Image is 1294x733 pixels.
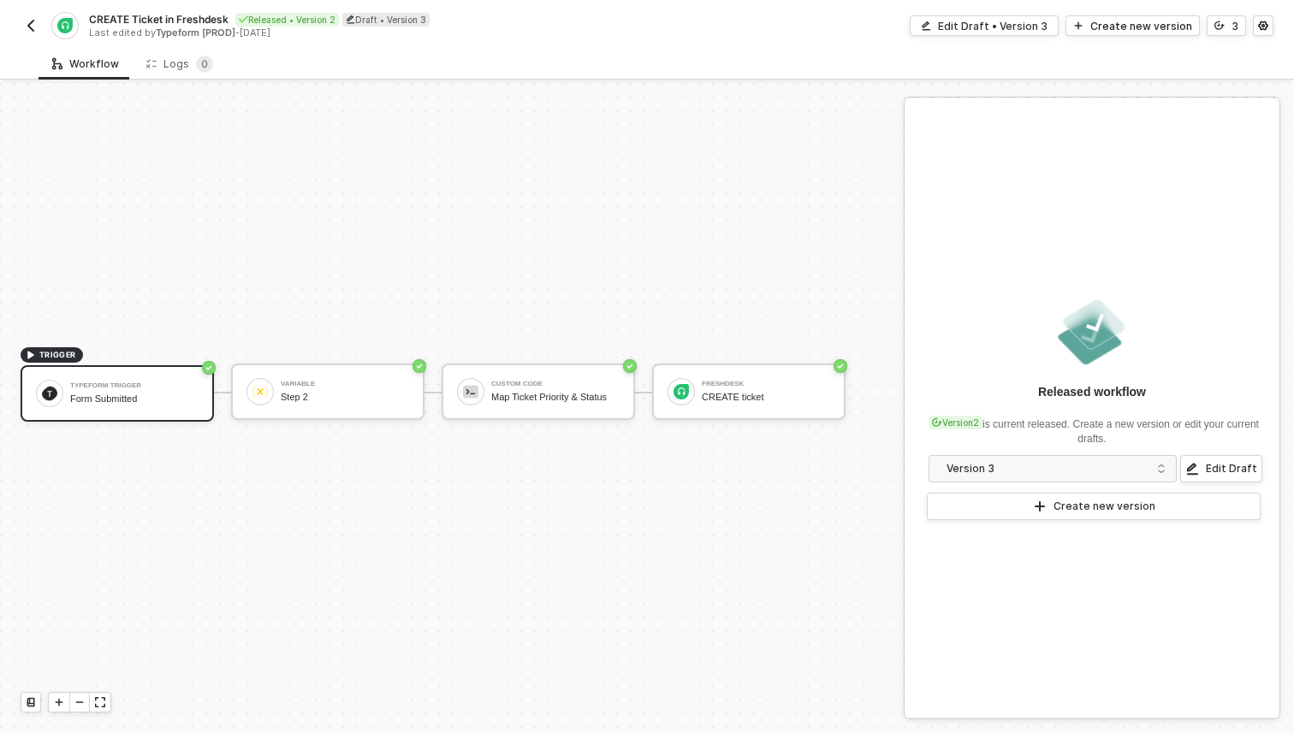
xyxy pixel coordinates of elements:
[346,15,355,24] span: icon-edit
[932,417,942,428] span: icon-versioning
[89,12,229,27] span: CREATE Ticket in Freshdesk
[202,361,216,375] span: icon-success-page
[463,384,478,399] img: icon
[1054,500,1155,513] div: Create new version
[1073,21,1083,31] span: icon-play
[146,56,213,73] div: Logs
[156,27,235,38] span: Typeform [PROD]
[52,57,119,71] div: Workflow
[281,381,409,387] div: Variable
[1214,21,1225,31] span: icon-versioning
[42,386,57,401] img: icon
[702,381,830,387] div: Freshdesk
[1232,19,1238,33] div: 3
[95,697,105,707] span: icon-expand
[26,350,36,360] span: icon-play
[1054,294,1130,369] img: released.png
[70,393,199,405] div: Form Submitted
[1207,15,1246,36] button: 3
[70,382,199,389] div: Typeform Trigger
[1038,383,1146,400] div: Released workflow
[938,19,1048,33] div: Edit Draft • Version 3
[39,348,76,362] span: TRIGGER
[910,15,1059,36] button: Edit Draft • Version 3
[235,13,339,27] div: Released • Version 2
[24,19,38,33] img: back
[927,493,1261,520] button: Create new version
[89,27,645,39] div: Last edited by - [DATE]
[54,697,64,707] span: icon-play
[413,359,426,373] span: icon-success-page
[1206,462,1257,476] div: Edit Draft
[1090,19,1192,33] div: Create new version
[674,384,689,399] img: icon
[491,392,620,403] div: Map Ticket Priority & Status
[702,392,830,403] div: CREATE ticket
[925,407,1259,446] div: is current released. Create a new version or edit your current drafts.
[1065,15,1200,36] button: Create new version
[281,392,409,403] div: Step 2
[21,15,41,36] button: back
[623,359,637,373] span: icon-success-page
[834,359,847,373] span: icon-success-page
[57,18,72,33] img: integration-icon
[921,21,931,31] span: icon-edit
[1258,21,1268,31] span: icon-settings
[1033,500,1047,513] span: icon-play
[1180,455,1262,482] button: Edit Draft
[1185,462,1199,476] span: icon-edit
[74,697,85,707] span: icon-minus
[491,381,620,387] div: Custom Code
[252,384,268,399] img: icon
[342,13,430,27] div: Draft • Version 3
[947,459,1148,478] div: Version 3
[929,416,982,429] div: Version 2
[196,56,213,73] sup: 0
